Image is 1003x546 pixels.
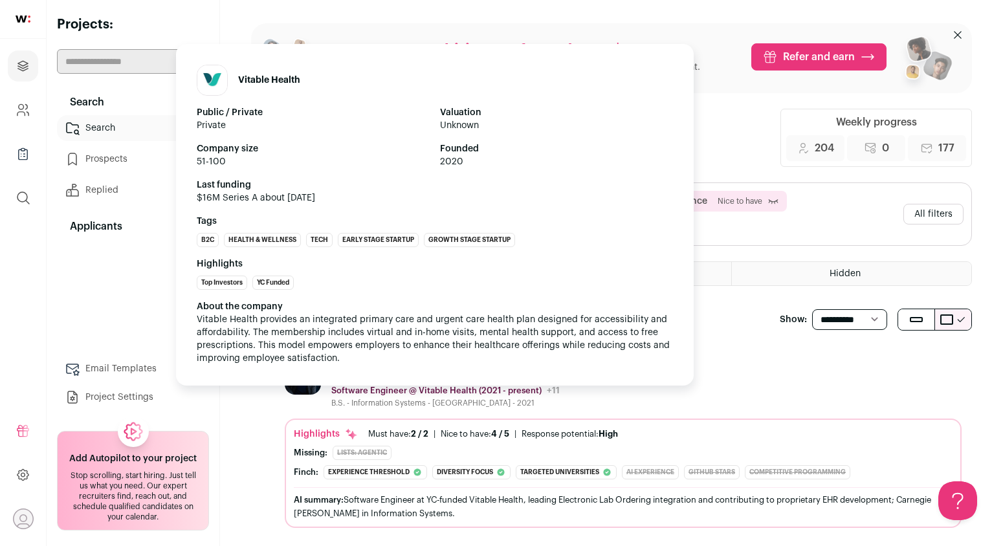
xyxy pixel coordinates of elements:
button: Open dropdown [13,508,34,529]
a: Company Lists [8,138,38,169]
a: [PERSON_NAME] 4 YOE [GEOGRAPHIC_DATA], [US_STATE], [GEOGRAPHIC_DATA] Software Engineer @ Vitable ... [285,358,962,528]
li: YC Funded [252,276,294,290]
div: Diversity focus [432,465,511,479]
span: +11 [547,386,560,395]
div: Competitive programming [745,465,850,479]
iframe: Help Scout Beacon - Open [938,481,977,520]
img: referral_people_group_2-7c1ec42c15280f3369c0665c33c00ed472fd7f6af9dd0ec46c364f9a93ccf9a4.png [897,31,954,93]
div: Software Engineer at YC-funded Vitable Health, leading Electronic Lab Ordering integration and co... [294,493,953,520]
span: $16M Series A about [DATE] [197,191,673,204]
a: Replied47 [57,177,209,203]
span: Private [197,119,430,132]
button: Applicants [57,213,209,239]
span: AI summary: [294,496,344,504]
span: Vitable Health provides an integrated primary care and urgent care health plan designed for acces... [197,315,672,363]
span: 2 / 2 [411,430,428,438]
li: Health & Wellness [224,233,301,247]
div: Missing: [294,448,327,458]
h2: Add Autopilot to your project [69,452,197,465]
span: High [599,430,618,438]
div: Stop scrolling, start hiring. Just tell us what you need. Our expert recruiters find, reach out, ... [65,470,201,522]
a: Projects [8,50,38,82]
div: Nice to have: [441,429,509,439]
p: Applicants [62,219,122,234]
div: Targeted universities [516,465,617,479]
strong: Company size [197,142,430,155]
a: Search [57,115,209,141]
div: Finch: [294,467,318,477]
span: 2020 [440,155,673,168]
li: Growth Stage Startup [424,233,515,247]
a: Hidden [732,262,971,285]
div: Lists: Agentic [333,446,391,460]
strong: Last funding [197,179,673,191]
div: Response potential: [522,429,618,439]
span: 4 / 5 [491,430,509,438]
span: Nice to have [718,196,762,206]
button: Search [57,89,209,115]
p: Search [62,94,104,110]
div: Github stars [684,465,740,479]
a: Company and ATS Settings [8,94,38,126]
li: Top Investors [197,276,247,290]
a: Add Autopilot to your project Stop scrolling, start hiring. Just tell us what you need. Our exper... [57,431,209,530]
span: 204 [815,140,834,156]
li: Tech [306,233,333,247]
span: Unknown [440,119,673,132]
img: 7c574a135ca77cd6961b66c9d1ac1504e97913118ed17a32d116f8634648675d.jpg [197,65,227,95]
span: Hidden [830,269,861,278]
img: wellfound-shorthand-0d5821cbd27db2630d0214b213865d53afaa358527fdda9d0ea32b1df1b89c2c.svg [16,16,30,23]
div: About the company [197,300,673,313]
button: All filters [903,204,964,224]
a: Email Templates [57,356,209,382]
strong: Founded [440,142,673,155]
li: B2C [197,233,219,247]
img: referral_people_group_1-3817b86375c0e7f77b15e9e1740954ef64e1f78137dd7e9f4ff27367cb2cd09a.png [259,34,316,91]
div: B.S. - Information Systems - [GEOGRAPHIC_DATA] - 2021 [331,398,560,408]
div: Weekly progress [836,115,917,130]
a: Prospects27 [57,146,209,172]
strong: Public / Private [197,106,430,119]
span: 51-100 [197,155,430,168]
div: Must have: [368,429,428,439]
p: Show: [780,313,807,326]
li: Early Stage Startup [338,233,419,247]
span: 177 [938,140,954,156]
p: Software Engineer @ Vitable Health (2021 - present) [331,386,542,396]
h2: Projects: [57,16,209,34]
div: Ai experience [622,465,679,479]
strong: Tags [197,215,673,228]
a: Project Settings [57,384,209,410]
ul: | | [368,429,618,439]
strong: Valuation [440,106,673,119]
a: Refer and earn [751,43,887,71]
div: Highlights [294,428,358,441]
span: 0 [882,140,889,156]
h1: Vitable Health [238,74,300,87]
strong: Highlights [197,257,673,270]
div: Experience threshold [324,465,427,479]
